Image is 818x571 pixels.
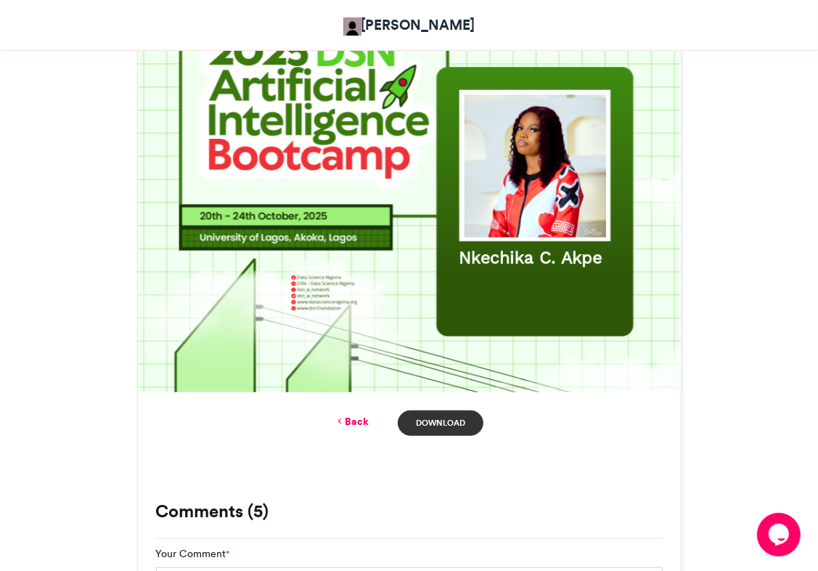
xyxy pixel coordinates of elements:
img: Adetokunbo Adeyanju [343,17,361,36]
iframe: chat widget [757,513,803,556]
a: [PERSON_NAME] [343,15,475,36]
a: Back [335,414,369,429]
a: Download [398,410,483,436]
label: Your Comment [156,546,230,562]
h3: Comments (5) [156,503,663,520]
